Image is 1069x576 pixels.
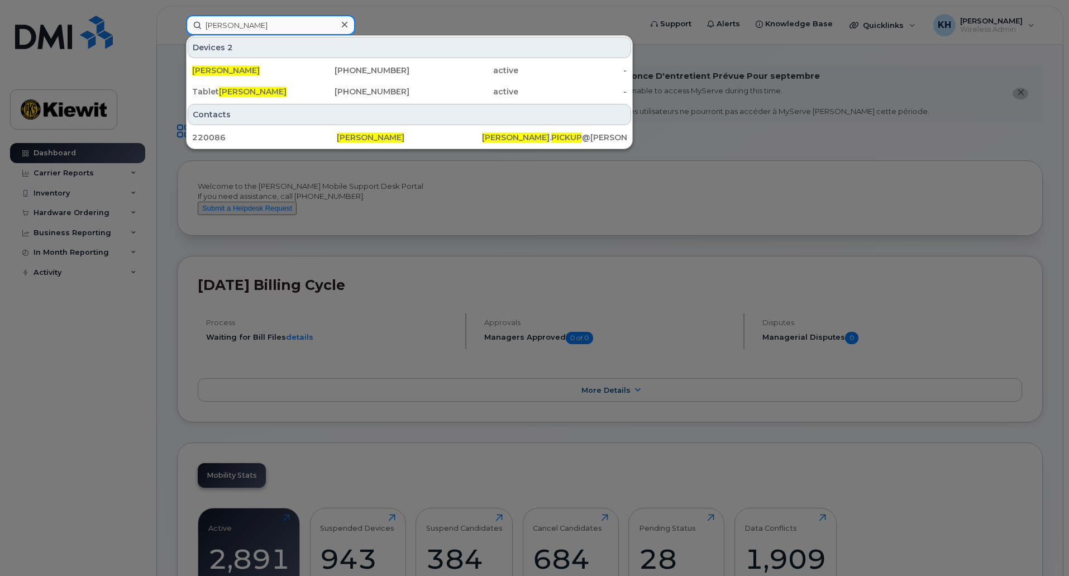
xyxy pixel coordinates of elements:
div: 220086 [192,132,337,143]
div: active [409,65,518,76]
div: active [409,86,518,97]
div: . @[PERSON_NAME][DOMAIN_NAME] [482,132,627,143]
span: PICKUP [551,132,582,142]
div: Tablet [192,86,301,97]
span: [PERSON_NAME] [482,132,550,142]
div: Contacts [188,104,631,125]
a: Tablet[PERSON_NAME][PHONE_NUMBER]active- [188,82,631,102]
div: Devices [188,37,631,58]
div: [PHONE_NUMBER] [301,86,410,97]
a: 220086[PERSON_NAME][PERSON_NAME].PICKUP@[PERSON_NAME][DOMAIN_NAME] [188,127,631,147]
div: - [518,86,627,97]
div: - [518,65,627,76]
span: 2 [227,42,233,53]
iframe: Messenger Launcher [1020,527,1061,568]
div: [PHONE_NUMBER] [301,65,410,76]
span: [PERSON_NAME] [337,132,404,142]
span: [PERSON_NAME] [192,65,260,75]
span: [PERSON_NAME] [219,87,287,97]
a: [PERSON_NAME][PHONE_NUMBER]active- [188,60,631,80]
